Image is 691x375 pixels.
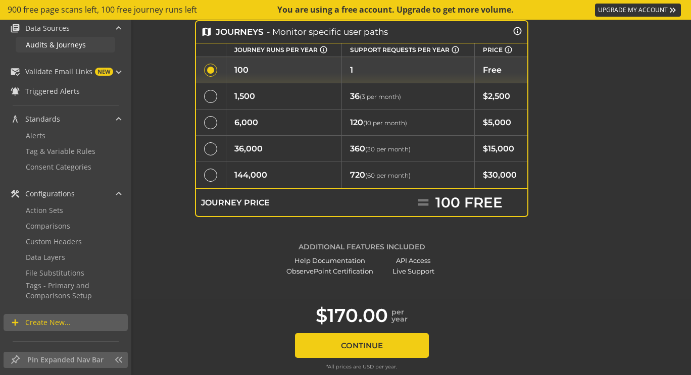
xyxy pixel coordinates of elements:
mat-icon: architecture [10,114,20,124]
mat-icon: equal [416,195,430,209]
div: *All prices are USD per year. [261,363,463,370]
div: $170.00 [316,304,388,327]
span: Tag & Variable Rules [26,146,95,156]
td: 720 [341,162,474,188]
mat-icon: info_outline [504,45,513,54]
mat-icon: map [201,26,212,37]
span: Custom Headers [26,237,82,246]
td: 100 [226,57,341,83]
td: 36 [341,83,474,110]
span: Alerts [26,131,45,140]
span: $30,000 [483,170,517,180]
div: per year [391,308,408,323]
div: Journey Runs Per Year [234,45,333,54]
span: Configurations [25,189,75,199]
div: Live Support [373,267,453,275]
div: 100 FREE [435,194,503,211]
div: API Access [373,256,453,264]
div: Price [483,45,519,54]
td: 120 [341,110,474,136]
mat-icon: mark_email_read [10,67,20,77]
span: Comparisons [26,221,70,231]
mat-icon: construction [10,189,20,199]
div: Standards [4,128,127,183]
span: Pin Expanded Nav Bar [27,355,109,365]
div: Data Sources [4,37,127,61]
td: 1,500 [226,83,341,110]
div: - Monitor specific user paths [267,27,388,37]
span: Free [483,65,502,75]
mat-expansion-panel-header: Data Sources [4,20,127,37]
div: ObservePoint Certification [286,267,373,275]
a: UPGRADE MY ACCOUNT [595,4,681,17]
td: 36,000 [226,136,341,162]
span: Validate Email Links [25,67,92,77]
mat-icon: keyboard_double_arrow_right [668,5,678,15]
span: $5,000 [483,118,511,127]
span: Data Layers [26,252,65,262]
span: Tags - Primary and Comparisons Setup [26,281,92,300]
span: 900 free page scans left, 100 free journey runs left [8,4,197,16]
span: (30 per month) [365,145,411,153]
mat-icon: notifications_active [10,86,20,96]
span: Consent Categories [26,162,91,172]
span: $2,500 [483,91,510,101]
span: Create New... [25,317,71,328]
span: (60 per month) [365,172,411,179]
mat-icon: add [10,317,20,328]
div: Journey Price [201,198,270,207]
span: (3 per month) [360,93,401,100]
mat-icon: info_outline [451,45,460,54]
div: Journeys [216,27,264,37]
span: Standards [25,114,60,124]
span: (10 per month) [363,119,407,127]
mat-expansion-panel-header: Standards [4,111,127,128]
span: Triggered Alerts [25,86,80,96]
div: Support Requests Per Year [350,45,466,54]
td: 6,000 [226,110,341,136]
td: 144,000 [226,162,341,188]
mat-icon: library_books [10,23,20,33]
span: $15,000 [483,144,514,153]
div: Additional Features Included [190,242,533,251]
a: Create New... [4,314,128,331]
mat-expansion-panel-header: Validate Email LinksNEW [4,63,127,80]
td: 1 [341,57,474,83]
mat-expansion-panel-header: Configurations [4,185,127,202]
mat-icon: info_outline [319,45,328,54]
div: Help Documentation [286,256,373,264]
span: Action Sets [26,205,63,215]
span: File Substitutions [26,268,84,278]
div: Configurations [4,202,127,309]
button: Continue [295,333,429,358]
span: Audits & Journeys [26,40,86,49]
span: Data Sources [25,23,70,33]
mat-icon: info_outline [513,26,522,36]
td: 360 [341,136,474,162]
span: NEW [95,68,113,76]
div: You are using a free account. Upgrade to get more volume. [277,4,515,16]
a: Triggered Alerts [4,83,127,100]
